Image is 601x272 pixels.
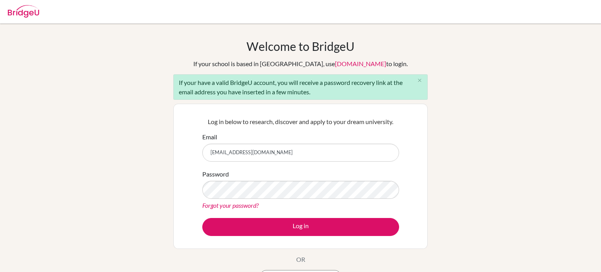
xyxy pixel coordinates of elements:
img: Bridge-U [8,5,39,18]
p: OR [296,255,305,264]
button: Close [412,75,427,86]
a: Forgot your password? [202,202,259,209]
button: Log in [202,218,399,236]
label: Password [202,169,229,179]
i: close [417,77,423,83]
a: [DOMAIN_NAME] [335,60,386,67]
p: Log in below to research, discover and apply to your dream university. [202,117,399,126]
h1: Welcome to BridgeU [247,39,354,53]
div: If your school is based in [GEOGRAPHIC_DATA], use to login. [193,59,408,68]
label: Email [202,132,217,142]
div: If your have a valid BridgeU account, you will receive a password recovery link at the email addr... [173,74,428,100]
